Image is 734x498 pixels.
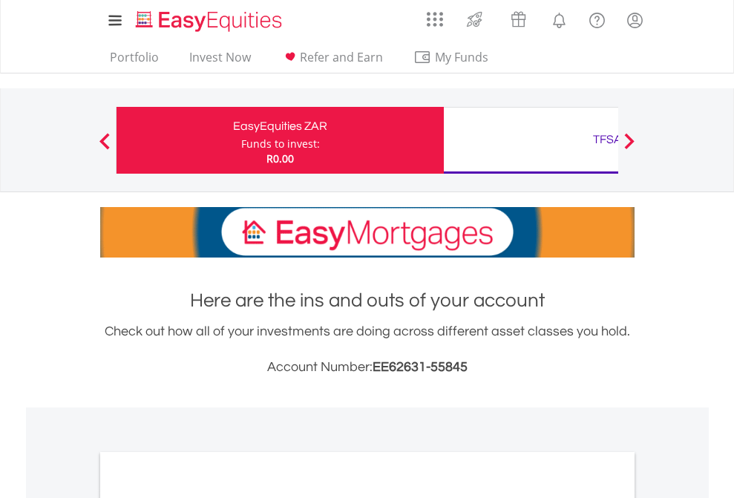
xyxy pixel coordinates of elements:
button: Previous [90,140,119,155]
img: grid-menu-icon.svg [427,11,443,27]
button: Next [615,140,644,155]
div: Check out how all of your investments are doing across different asset classes you hold. [100,321,635,378]
a: My Profile [616,4,654,36]
a: FAQ's and Support [578,4,616,33]
h1: Here are the ins and outs of your account [100,287,635,314]
h3: Account Number: [100,357,635,378]
img: thrive-v2.svg [462,7,487,31]
span: Refer and Earn [300,49,383,65]
a: Notifications [540,4,578,33]
div: Funds to invest: [241,137,320,151]
a: Home page [130,4,288,33]
span: EE62631-55845 [373,360,468,374]
a: Refer and Earn [275,50,389,73]
a: Invest Now [183,50,257,73]
span: R0.00 [266,151,294,166]
a: Vouchers [497,4,540,31]
img: EasyEquities_Logo.png [133,9,288,33]
a: AppsGrid [417,4,453,27]
img: EasyMortage Promotion Banner [100,207,635,258]
a: Portfolio [104,50,165,73]
img: vouchers-v2.svg [506,7,531,31]
div: EasyEquities ZAR [125,116,435,137]
span: My Funds [413,47,511,67]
